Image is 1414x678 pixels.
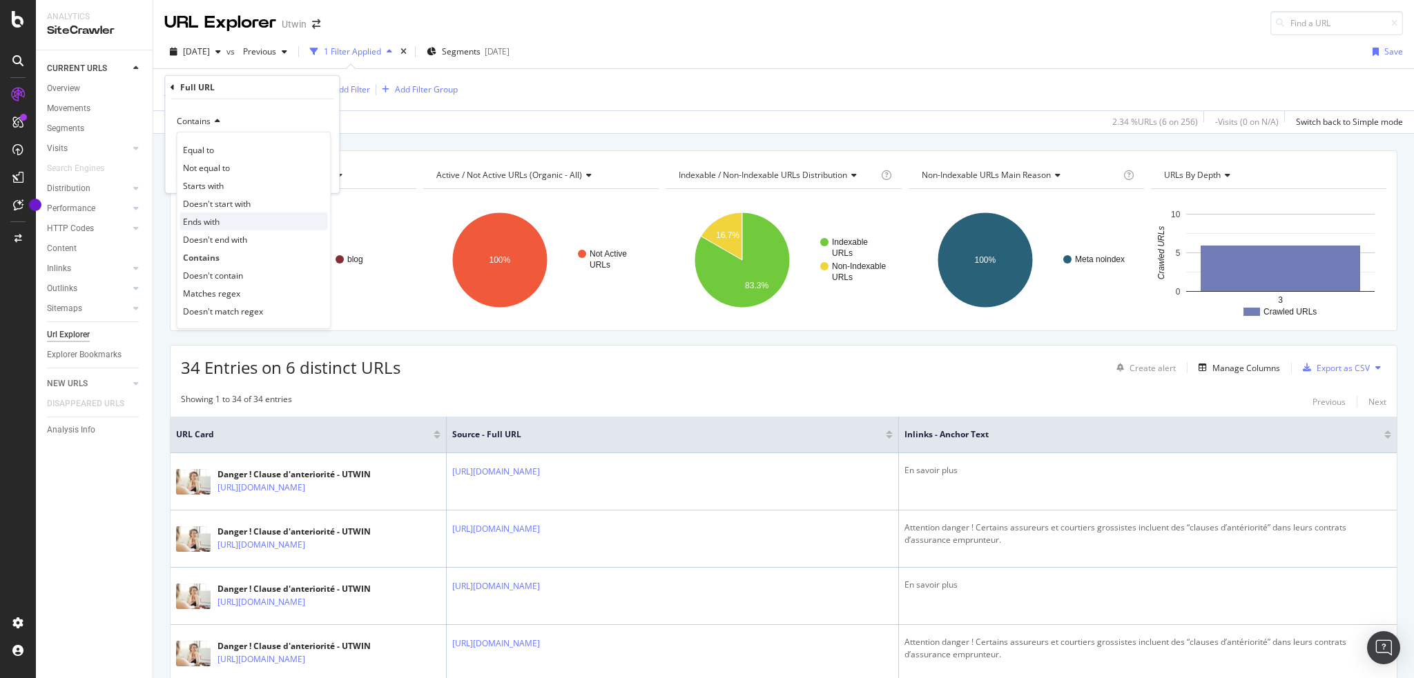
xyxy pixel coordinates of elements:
[47,261,71,276] div: Inlinks
[1384,46,1403,57] div: Save
[47,61,129,76] a: CURRENT URLS
[177,115,211,127] span: Contains
[1212,362,1280,374] div: Manage Columns
[832,272,853,282] text: URLs
[1317,362,1370,374] div: Export as CSV
[181,356,400,379] span: 34 Entries on 6 distinct URLs
[452,428,865,441] span: Source - Full URL
[452,522,540,536] a: [URL][DOMAIN_NAME]
[490,255,511,265] text: 100%
[47,181,129,196] a: Distribution
[47,377,88,391] div: NEW URLS
[176,641,211,667] img: main image
[1367,41,1403,63] button: Save
[183,305,263,317] span: Doesn't match regex
[238,41,293,63] button: Previous
[398,45,409,59] div: times
[47,141,68,156] div: Visits
[217,583,371,595] div: Danger ! Clause d'anteriorité - UTWIN
[1171,210,1181,219] text: 10
[176,428,430,441] span: URL Card
[1368,393,1386,410] button: Next
[832,261,886,271] text: Non-Indexable
[679,169,847,181] span: Indexable / Non-Indexable URLs distribution
[226,46,238,57] span: vs
[423,200,657,320] svg: A chart.
[909,200,1142,320] svg: A chart.
[47,121,143,136] a: Segments
[434,164,646,186] h4: Active / Not Active URLs
[47,11,142,23] div: Analytics
[421,41,515,63] button: Segments[DATE]
[1151,200,1386,320] svg: A chart.
[452,579,540,593] a: [URL][DOMAIN_NAME]
[183,46,210,57] span: 2025 Sep. 4th
[217,640,371,652] div: Danger ! Clause d'anteriorité - UTWIN
[832,237,868,247] text: Indexable
[312,19,320,29] div: arrow-right-arrow-left
[745,281,768,290] text: 83.3%
[1270,11,1403,35] input: Find a URL
[1112,116,1198,128] div: 2.34 % URLs ( 6 on 256 )
[47,301,82,316] div: Sitemaps
[47,161,118,176] a: Search Engines
[164,41,226,63] button: [DATE]
[217,481,305,495] a: [URL][DOMAIN_NAME]
[176,469,211,495] img: main image
[590,249,627,259] text: Not Active
[1193,359,1280,376] button: Manage Columns
[183,269,243,281] span: Doesn't contain
[47,281,77,296] div: Outlinks
[183,233,247,245] span: Doesn't end with
[1263,307,1317,317] text: Crawled URLs
[1296,116,1403,128] div: Switch back to Simple mode
[47,101,90,116] div: Movements
[47,348,122,362] div: Explorer Bookmarks
[47,201,95,216] div: Performance
[1175,287,1180,297] text: 0
[395,83,458,95] div: Add Filter Group
[922,169,1051,181] span: Non-Indexable URLs Main Reason
[217,526,371,538] div: Danger ! Clause d'anteriorité - UTWIN
[1164,169,1221,181] span: URLs by Depth
[176,584,211,610] img: main image
[282,17,307,31] div: Utwin
[904,521,1391,546] div: Attention danger ! Certains assureurs et courtiers grossistes incluent des “clauses d’antériorité...
[29,199,41,211] div: Tooltip anchor
[1313,396,1346,408] div: Previous
[676,164,878,186] h4: Indexable / Non-Indexable URLs Distribution
[217,595,305,609] a: [URL][DOMAIN_NAME]
[47,261,129,276] a: Inlinks
[666,200,899,320] div: A chart.
[1130,362,1176,374] div: Create alert
[176,526,211,552] img: main image
[183,161,230,173] span: Not equal to
[47,121,84,136] div: Segments
[347,255,363,264] text: blog
[47,397,124,411] div: DISAPPEARED URLS
[1278,295,1283,305] text: 3
[452,465,540,479] a: [URL][DOMAIN_NAME]
[47,348,143,362] a: Explorer Bookmarks
[333,83,370,95] div: Add Filter
[47,241,143,256] a: Content
[1290,111,1403,133] button: Switch back to Simple mode
[47,81,143,96] a: Overview
[47,141,129,156] a: Visits
[904,579,1391,591] div: En savoir plus
[974,255,996,265] text: 100%
[183,197,251,209] span: Doesn't start with
[919,164,1121,186] h4: Non-Indexable URLs Main Reason
[47,423,95,437] div: Analysis Info
[47,241,77,256] div: Content
[183,179,224,191] span: Starts with
[47,101,143,116] a: Movements
[183,251,220,263] span: Contains
[238,46,276,57] span: Previous
[181,393,292,410] div: Showing 1 to 34 of 34 entries
[1156,226,1166,279] text: Crawled URLs
[304,41,398,63] button: 1 Filter Applied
